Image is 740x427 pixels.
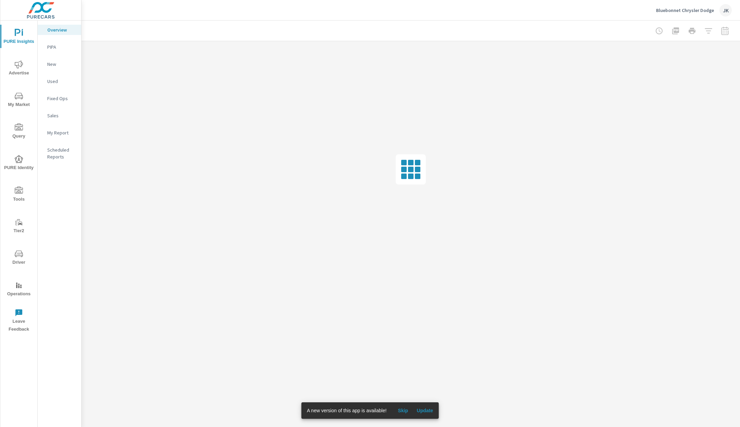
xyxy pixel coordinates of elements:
[414,405,436,416] button: Update
[2,123,35,140] span: Query
[417,407,433,414] span: Update
[38,110,81,121] div: Sales
[47,61,76,68] p: New
[656,7,714,13] p: Bluebonnet Chrysler Dodge
[2,187,35,203] span: Tools
[0,21,37,336] div: nav menu
[38,128,81,138] div: My Report
[38,42,81,52] div: PIPA
[47,44,76,50] p: PIPA
[47,129,76,136] p: My Report
[719,4,732,16] div: JK
[2,29,35,46] span: PURE Insights
[47,95,76,102] p: Fixed Ops
[47,146,76,160] p: Scheduled Reports
[38,93,81,104] div: Fixed Ops
[307,408,387,413] span: A new version of this app is available!
[47,26,76,33] p: Overview
[2,92,35,109] span: My Market
[38,25,81,35] div: Overview
[38,59,81,69] div: New
[2,250,35,266] span: Driver
[2,218,35,235] span: Tier2
[47,78,76,85] p: Used
[2,155,35,172] span: PURE Identity
[47,112,76,119] p: Sales
[38,145,81,162] div: Scheduled Reports
[395,407,411,414] span: Skip
[38,76,81,86] div: Used
[392,405,414,416] button: Skip
[2,281,35,298] span: Operations
[2,60,35,77] span: Advertise
[2,309,35,333] span: Leave Feedback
